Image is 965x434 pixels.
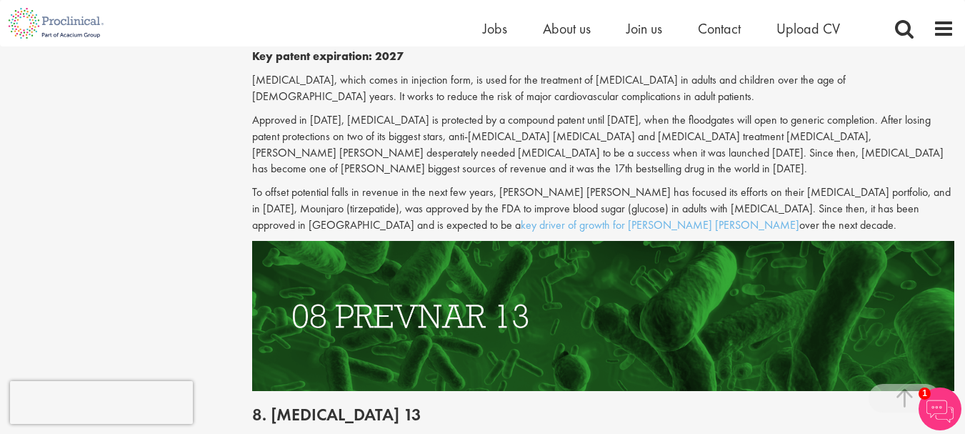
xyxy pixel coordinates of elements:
[252,241,954,391] img: Drugs with patents due to expire Prevnar 13
[252,184,954,234] p: To offset potential falls in revenue in the next few years, [PERSON_NAME] [PERSON_NAME] has focus...
[252,112,954,177] p: Approved in [DATE], [MEDICAL_DATA] is protected by a compound patent until [DATE], when the flood...
[252,49,404,64] b: Key patent expiration: 2027
[252,405,954,424] h2: 8. [MEDICAL_DATA] 13
[252,72,954,105] p: [MEDICAL_DATA], which comes in injection form, is used for the treatment of [MEDICAL_DATA] in adu...
[543,19,591,38] a: About us
[521,217,799,232] a: key driver of growth for [PERSON_NAME] [PERSON_NAME]
[10,381,193,424] iframe: reCAPTCHA
[698,19,741,38] a: Contact
[776,19,840,38] a: Upload CV
[626,19,662,38] a: Join us
[919,388,961,430] img: Chatbot
[919,388,931,400] span: 1
[483,19,507,38] a: Jobs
